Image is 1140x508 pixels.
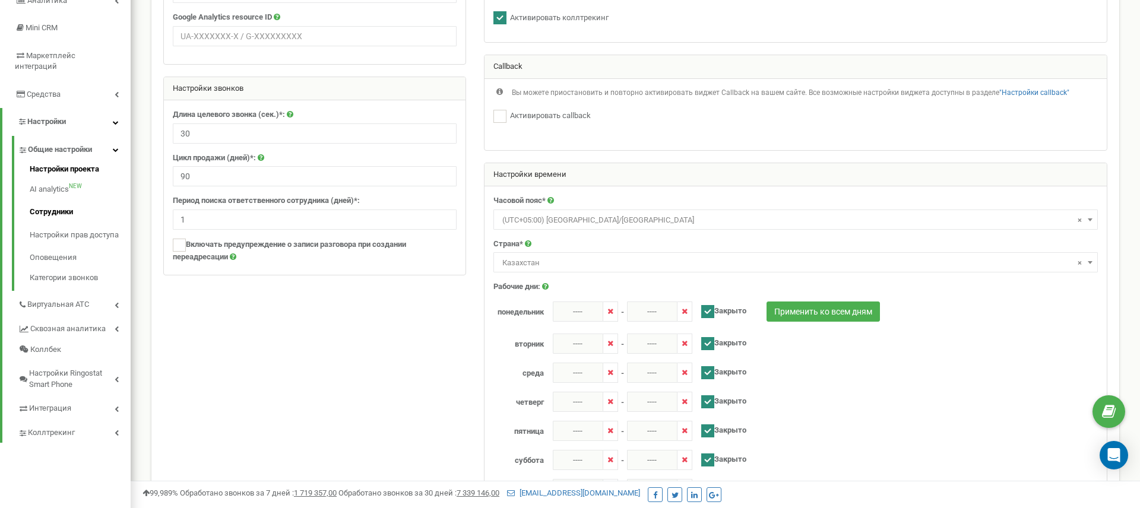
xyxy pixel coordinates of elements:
[457,488,499,497] u: 7 339 146,00
[692,421,746,437] label: Закрыто
[493,281,540,293] label: Рабочие дни:
[1078,212,1082,228] span: ×
[30,164,131,178] a: Настройки проекта
[692,334,746,350] label: Закрыто
[142,488,178,497] span: 99,989%
[621,450,624,466] span: -
[493,252,1098,272] span: Казахстан
[484,392,553,408] label: четверг
[15,51,75,71] span: Маркетплейс интеграций
[512,88,1069,98] p: Вы можете приостановить и повторно активировать виджет Callback на вашем сайте. Все возможные нас...
[173,153,256,164] label: Цикл продажи (дней)*:
[164,77,465,101] div: Настройки звонков
[692,392,746,408] label: Закрыто
[498,212,1094,228] span: (UTC+05:00) Asia/Aqtau
[18,395,131,419] a: Интеграция
[294,488,337,497] u: 1 719 357,00
[692,479,746,496] label: Закрыто
[621,392,624,408] span: -
[621,421,624,437] span: -
[29,403,71,414] span: Интеграция
[30,178,131,201] a: AI analyticsNEW
[484,421,553,437] label: пятница
[18,291,131,315] a: Виртуальная АТС
[498,255,1094,271] span: Казахстан
[484,450,553,466] label: суббота
[493,209,1098,230] span: (UTC+05:00) Asia/Aqtau
[338,488,499,497] span: Обработано звонков за 30 дней :
[621,334,624,350] span: -
[30,201,131,224] a: Сотрудники
[692,363,746,379] label: Закрыто
[173,109,285,120] label: Длина целевого звонка (сек.)*:
[18,136,131,160] a: Общие настройки
[484,479,553,496] label: воскресенье
[18,339,131,360] a: Коллбек
[692,301,746,318] label: Закрыто
[621,479,624,496] span: -
[507,488,640,497] a: [EMAIL_ADDRESS][DOMAIN_NAME]
[18,419,131,443] a: Коллтрекинг
[180,488,337,497] span: Обработано звонков за 7 дней :
[484,334,553,350] label: вторник
[28,427,75,439] span: Коллтрекинг
[18,360,131,395] a: Настройки Ringostat Smart Phone
[30,323,106,335] span: Сквозная аналитика
[621,301,624,318] span: -
[484,55,1107,79] div: Callback
[18,315,131,339] a: Сквозная аналитика
[27,90,61,99] span: Средства
[30,224,131,247] a: Настройки прав доступа
[30,246,131,269] a: Оповещения
[484,163,1107,187] div: Настройки времени
[484,301,553,318] label: понедельник
[999,88,1069,97] a: "Настройки callback"
[493,195,546,207] label: Часовой пояс*
[30,344,61,355] span: Коллбек
[27,117,66,126] span: Настройки
[692,450,746,466] label: Закрыто
[1078,255,1082,271] span: ×
[621,363,624,379] span: -
[506,110,591,122] label: Активировать callback
[2,108,131,136] a: Настройки
[26,23,58,32] span: Mini CRM
[506,12,609,24] label: Активировать коллтрекинг
[173,12,272,23] label: Google Analytics resource ID
[493,239,523,250] label: Страна*
[27,299,89,310] span: Виртуальная АТС
[29,368,115,390] span: Настройки Ringostat Smart Phone
[767,301,880,322] button: Применить ко всем дням
[1100,441,1128,469] div: Open Intercom Messenger
[173,239,457,263] label: Включать предупреждение о записи разговора при создании переадресации
[173,195,360,207] label: Период поиска ответственного сотрудника (дней)*:
[173,26,457,46] input: UA-XXXXXXX-X / G-XXXXXXXXX
[28,144,92,155] span: Общие настройки
[484,363,553,379] label: среда
[30,269,131,284] a: Категории звонков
